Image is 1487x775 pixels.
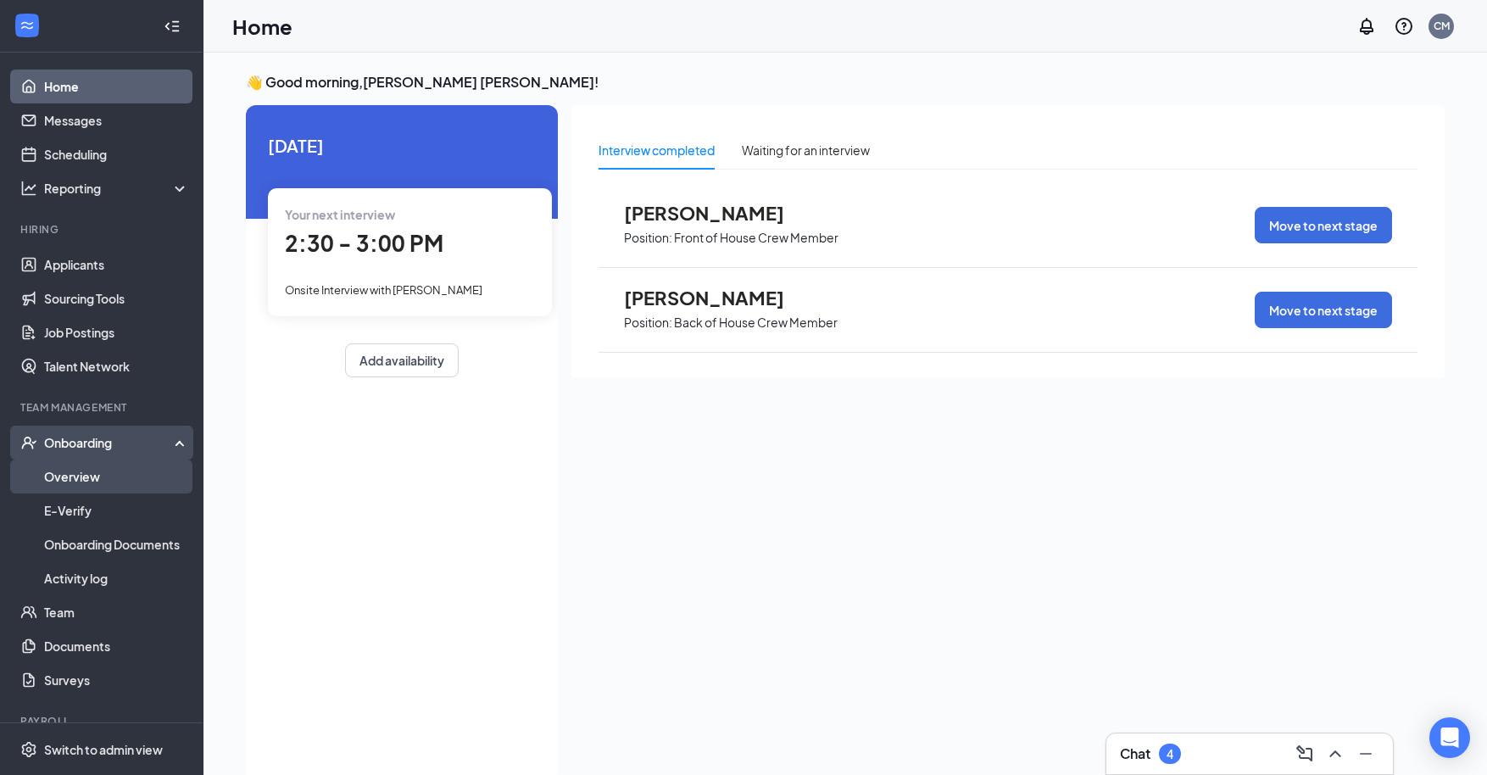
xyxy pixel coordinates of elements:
[1295,744,1315,764] svg: ComposeMessage
[44,282,189,315] a: Sourcing Tools
[44,663,189,697] a: Surveys
[1291,740,1318,767] button: ComposeMessage
[44,527,189,561] a: Onboarding Documents
[44,315,189,349] a: Job Postings
[742,141,870,159] div: Waiting for an interview
[20,180,37,197] svg: Analysis
[624,202,810,224] span: [PERSON_NAME]
[44,349,189,383] a: Talent Network
[44,460,189,493] a: Overview
[44,561,189,595] a: Activity log
[674,315,838,331] p: Back of House Crew Member
[1120,744,1150,763] h3: Chat
[44,629,189,663] a: Documents
[20,434,37,451] svg: UserCheck
[268,132,536,159] span: [DATE]
[1394,16,1414,36] svg: QuestionInfo
[345,343,459,377] button: Add availability
[624,315,672,331] p: Position:
[19,17,36,34] svg: WorkstreamLogo
[1434,19,1450,33] div: CM
[44,180,190,197] div: Reporting
[599,141,715,159] div: Interview completed
[44,70,189,103] a: Home
[164,18,181,35] svg: Collapse
[1352,740,1379,767] button: Minimize
[246,73,1445,92] h3: 👋 Good morning, [PERSON_NAME] [PERSON_NAME] !
[674,230,838,246] p: Front of House Crew Member
[20,222,186,237] div: Hiring
[20,400,186,415] div: Team Management
[44,137,189,171] a: Scheduling
[44,493,189,527] a: E-Verify
[44,248,189,282] a: Applicants
[44,595,189,629] a: Team
[232,12,292,41] h1: Home
[1167,747,1173,761] div: 4
[44,103,189,137] a: Messages
[1255,207,1392,243] button: Move to next stage
[624,230,672,246] p: Position:
[1356,744,1376,764] svg: Minimize
[1325,744,1345,764] svg: ChevronUp
[44,741,163,758] div: Switch to admin view
[285,283,482,297] span: Onsite Interview with [PERSON_NAME]
[285,207,395,222] span: Your next interview
[44,434,175,451] div: Onboarding
[624,287,810,309] span: [PERSON_NAME]
[1255,292,1392,328] button: Move to next stage
[20,714,186,728] div: Payroll
[1322,740,1349,767] button: ChevronUp
[1429,717,1470,758] div: Open Intercom Messenger
[1356,16,1377,36] svg: Notifications
[285,229,443,257] span: 2:30 - 3:00 PM
[20,741,37,758] svg: Settings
